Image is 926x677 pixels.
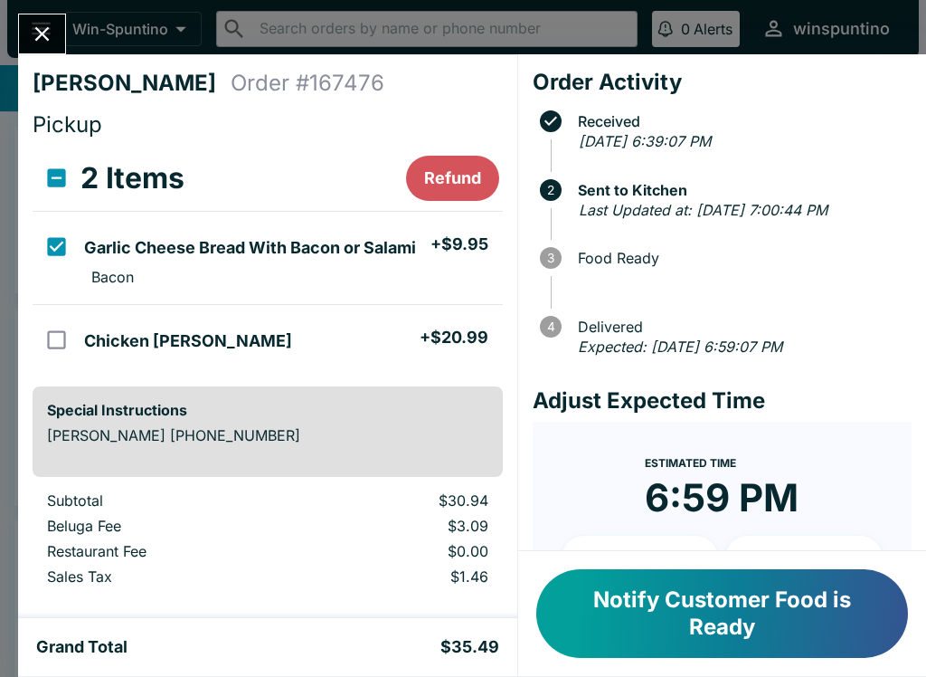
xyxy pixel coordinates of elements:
[569,113,912,129] span: Received
[310,567,487,586] p: $1.46
[430,234,488,255] h5: + $9.95
[91,268,134,286] p: Bacon
[33,146,503,372] table: orders table
[569,319,912,335] span: Delivered
[47,426,488,444] p: [PERSON_NAME] [PHONE_NUMBER]
[310,542,487,560] p: $0.00
[19,14,65,53] button: Close
[579,201,827,219] em: Last Updated at: [DATE] 7:00:44 PM
[84,330,292,352] h5: Chicken [PERSON_NAME]
[47,401,488,419] h6: Special Instructions
[645,456,736,470] span: Estimated Time
[84,237,416,259] h5: Garlic Cheese Bread With Bacon or Salami
[47,491,281,510] p: Subtotal
[33,491,503,593] table: orders table
[310,491,487,510] p: $30.94
[47,517,281,535] p: Beluga Fee
[33,111,102,138] span: Pickup
[440,636,499,658] h5: $35.49
[579,132,711,150] em: [DATE] 6:39:07 PM
[33,70,231,97] h4: [PERSON_NAME]
[578,338,782,356] em: Expected: [DATE] 6:59:07 PM
[80,160,184,196] h3: 2 Items
[47,542,281,560] p: Restaurant Fee
[406,156,499,201] button: Refund
[546,319,554,334] text: 4
[533,69,912,96] h4: Order Activity
[569,250,912,266] span: Food Ready
[569,182,912,198] span: Sent to Kitchen
[231,70,384,97] h4: Order # 167476
[47,567,281,586] p: Sales Tax
[420,327,488,348] h5: + $20.99
[36,636,128,658] h5: Grand Total
[310,517,487,535] p: $3.09
[725,536,883,581] button: + 20
[536,569,908,658] button: Notify Customer Food is Ready
[645,474,798,521] time: 6:59 PM
[562,536,719,581] button: + 10
[547,251,554,265] text: 3
[547,183,554,197] text: 2
[533,387,912,415] h4: Adjust Expected Time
